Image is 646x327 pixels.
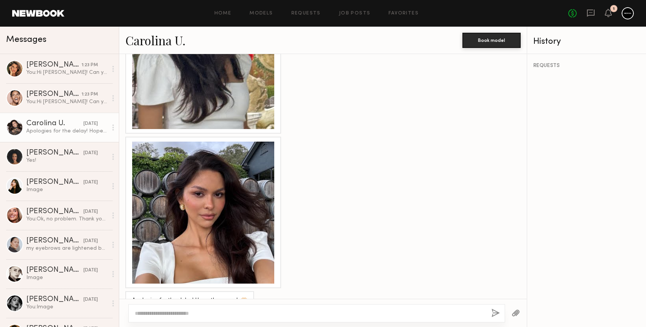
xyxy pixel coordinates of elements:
div: [DATE] [83,238,98,245]
div: Image [26,274,107,281]
div: [PERSON_NAME] [26,91,82,98]
a: Home [214,11,232,16]
div: REQUESTS [533,63,640,69]
div: Yes! [26,157,107,164]
div: my eyebrows are lightened but i can dye them dark if need be they usually look like this naturally [26,245,107,252]
a: Carolina U. [125,32,185,48]
div: [DATE] [83,179,98,186]
div: [PERSON_NAME] [26,237,83,245]
div: You: Hi [PERSON_NAME]! Can you please send me your full name and email for your talent waiver and... [26,69,107,76]
div: Image [26,186,107,193]
div: You: Image [26,303,107,311]
div: 1:23 PM [82,91,98,98]
span: Messages [6,35,46,44]
div: [PERSON_NAME] [26,61,82,69]
div: You: Ok, no problem. Thank you for getting back to us. [26,215,107,223]
a: Models [249,11,273,16]
div: [DATE] [83,150,98,157]
div: [DATE] [83,120,98,128]
a: Book model [462,37,521,43]
div: Apologies for the delay! Hope these work 🫶🏻 [132,296,247,305]
a: Favorites [389,11,419,16]
div: [PERSON_NAME] [26,266,83,274]
div: 1 [613,7,615,11]
button: Book model [462,33,521,48]
div: [PERSON_NAME] [26,179,83,186]
div: History [533,37,640,46]
div: [DATE] [83,267,98,274]
div: 1:23 PM [82,62,98,69]
div: You: Hi [PERSON_NAME]! Can you please send me your full name and email for your talent waiver and... [26,98,107,105]
a: Requests [291,11,321,16]
div: [DATE] [83,296,98,303]
a: Job Posts [339,11,371,16]
div: [PERSON_NAME] [26,296,83,303]
div: [PERSON_NAME] [26,149,83,157]
div: Carolina U. [26,120,83,128]
div: [DATE] [83,208,98,215]
div: [PERSON_NAME] [26,208,83,215]
div: Apologies for the delay! Hope these work 🫶🏻 [26,128,107,135]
